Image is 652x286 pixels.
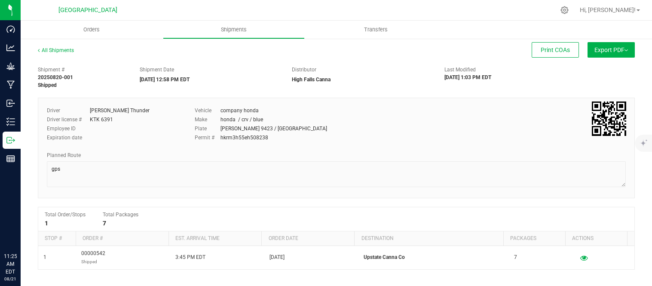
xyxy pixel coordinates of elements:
[47,116,90,123] label: Driver license #
[541,46,570,53] span: Print COAs
[6,25,15,34] inline-svg: Dashboard
[6,117,15,126] inline-svg: Inventory
[45,212,86,218] span: Total Order/Stops
[6,154,15,163] inline-svg: Reports
[565,231,627,246] th: Actions
[305,21,447,39] a: Transfers
[195,107,220,114] label: Vehicle
[592,101,626,136] qrcode: 20250820-001
[76,231,168,246] th: Order #
[6,43,15,52] inline-svg: Analytics
[43,253,46,261] span: 1
[269,253,285,261] span: [DATE]
[220,107,259,114] div: company honda
[195,134,220,141] label: Permit #
[90,107,150,114] div: [PERSON_NAME] Thunder
[195,125,220,132] label: Plate
[45,220,48,227] strong: 1
[9,217,34,243] iframe: Resource center
[444,74,491,80] strong: [DATE] 1:03 PM EDT
[103,220,106,227] strong: 7
[220,116,263,123] div: honda / crv / blue
[220,134,268,141] div: hkrm3h55eh508238
[503,231,565,246] th: Packages
[6,99,15,108] inline-svg: Inbound
[103,212,138,218] span: Total Packages
[4,252,17,276] p: 11:25 AM EDT
[292,66,316,74] label: Distributor
[364,253,504,261] p: Upstate Canna Co
[38,231,76,246] th: Stop #
[352,26,399,34] span: Transfers
[195,116,220,123] label: Make
[163,21,305,39] a: Shipments
[220,125,327,132] div: [PERSON_NAME] 9423 / [GEOGRAPHIC_DATA]
[38,47,74,53] a: All Shipments
[81,249,105,266] span: 00000542
[47,107,90,114] label: Driver
[6,80,15,89] inline-svg: Manufacturing
[21,21,163,39] a: Orders
[292,77,331,83] strong: High Falls Canna
[38,82,57,88] strong: Shipped
[6,136,15,145] inline-svg: Outbound
[25,216,36,226] iframe: Resource center unread badge
[81,258,105,266] p: Shipped
[47,125,90,132] label: Employee ID
[592,101,626,136] img: Scan me!
[38,74,73,80] strong: 20250820-001
[140,66,174,74] label: Shipment Date
[140,77,190,83] strong: [DATE] 12:58 PM EDT
[580,6,636,13] span: Hi, [PERSON_NAME]!
[175,253,205,261] span: 3:45 PM EDT
[261,231,354,246] th: Order date
[38,66,127,74] span: Shipment #
[354,231,503,246] th: Destination
[209,26,258,34] span: Shipments
[58,6,117,14] span: [GEOGRAPHIC_DATA]
[514,253,517,261] span: 7
[47,152,81,158] span: Planned Route
[47,134,90,141] label: Expiration date
[168,231,261,246] th: Est. arrival time
[444,66,476,74] label: Last Modified
[90,116,113,123] div: KTK 6391
[559,6,570,14] div: Manage settings
[588,42,635,58] button: Export PDF
[72,26,111,34] span: Orders
[4,276,17,282] p: 08/21
[532,42,579,58] button: Print COAs
[6,62,15,71] inline-svg: Grow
